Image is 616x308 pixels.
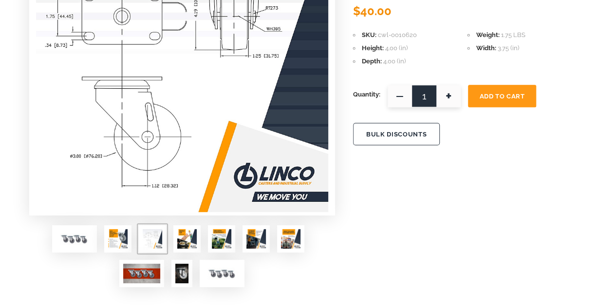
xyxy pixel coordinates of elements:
span: Add To Cart [479,93,524,100]
span: 4.00 (in) [385,44,408,52]
span: $40.00 [353,4,392,18]
span: Weight [476,31,500,38]
img: LINCO Heavy Duty Chrome Food Service Swivel Casters 3" - Set of 4 with Rubber Wheels (800 LBS Cap... [175,264,188,283]
img: LINCO Heavy Duty Chrome Food Service Swivel Casters 3" - Set of 4 with Rubber Wheels (800 LBS Cap... [212,229,231,249]
span: 3.75 (in) [498,44,519,52]
span: 4.00 (in) [383,58,406,65]
span: Width [476,44,496,52]
button: Add To Cart [468,85,536,107]
img: LINCO Heavy Duty Chrome Food Service Swivel Casters 3" - Set of 4 with Rubber Wheels (800 LBS Cap... [281,229,300,249]
img: LINCO Heavy Duty Chrome Food Service Swivel Casters 3" - Set of 4 with Rubber Wheels (800 LBS Cap... [108,229,128,249]
img: LINCO Heavy Duty Chrome Food Service Swivel Casters 3" - Set of 4 with Rubber Wheels (800 LBS Cap... [123,264,160,283]
img: LINCO Heavy Duty Chrome Food Service Swivel Casters 3" - Set of 4 with Rubber Wheels (800 LBS Cap... [56,229,93,249]
span: cwl-0010620 [378,31,417,38]
span: Depth [362,58,382,65]
img: LINCO Heavy Duty Chrome Food Service Swivel Casters 3" - Set of 4 with Rubber Wheels (800 LBS Cap... [143,229,162,249]
span: — [388,85,412,107]
span: SKU [362,31,376,38]
img: LINCO Heavy Duty Chrome Food Service Swivel Casters 3" - Set of 4 with Rubber Wheels (800 LBS Cap... [177,229,197,249]
span: 1.75 LBS [501,31,525,38]
button: BULK DISCOUNTS [353,123,440,145]
span: Quantity [353,85,380,104]
span: Height [362,44,384,52]
span: + [436,85,461,107]
img: LINCO Heavy Duty Chrome Food Service Swivel Casters 3" - Set of 4 with Rubber Wheels (800 LBS Cap... [246,229,266,249]
img: LINCO Heavy Duty Chrome Food Service Swivel Casters 3" - Set of 4 with Rubber Wheels (800 LBS Cap... [204,264,241,283]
